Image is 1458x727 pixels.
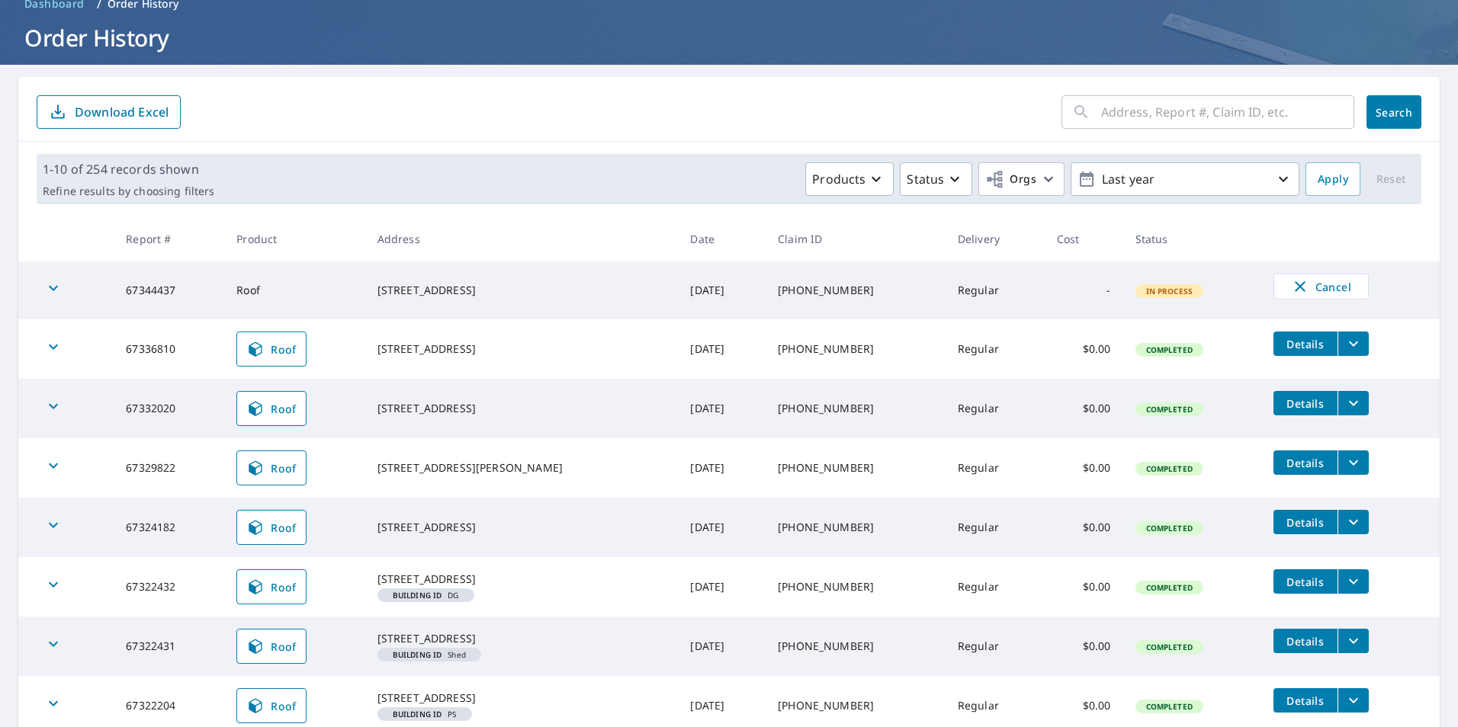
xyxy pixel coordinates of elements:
[246,340,297,358] span: Roof
[907,170,944,188] p: Status
[393,591,442,599] em: Building ID
[1071,162,1299,196] button: Last year
[1101,91,1354,133] input: Address, Report #, Claim ID, etc.
[1305,162,1360,196] button: Apply
[1045,557,1123,617] td: $0.00
[236,391,307,426] a: Roof
[678,261,766,319] td: [DATE]
[985,170,1036,189] span: Orgs
[377,283,666,298] div: [STREET_ADDRESS]
[766,261,946,319] td: [PHONE_NUMBER]
[1283,575,1328,589] span: Details
[1338,331,1369,356] button: filesDropdownBtn-67336810
[384,591,468,599] span: DG
[1045,498,1123,557] td: $0.00
[1283,456,1328,470] span: Details
[678,379,766,438] td: [DATE]
[1273,331,1338,356] button: detailsBtn-67336810
[236,688,307,723] a: Roof
[377,690,666,706] div: [STREET_ADDRESS]
[224,261,364,319] td: Roof
[1366,95,1421,129] button: Search
[1137,582,1202,593] span: Completed
[1273,510,1338,534] button: detailsBtn-67324182
[1137,404,1202,415] span: Completed
[37,95,181,129] button: Download Excel
[246,637,297,655] span: Roof
[766,498,946,557] td: [PHONE_NUMBER]
[1137,523,1202,533] span: Completed
[1283,396,1328,411] span: Details
[946,617,1045,676] td: Regular
[1045,319,1123,379] td: $0.00
[1283,634,1328,649] span: Details
[805,162,894,196] button: Products
[1273,688,1338,713] button: detailsBtn-67322204
[114,379,224,438] td: 67332020
[384,710,466,718] span: PS
[1338,510,1369,534] button: filesDropdownBtn-67324182
[236,510,307,545] a: Roof
[1283,515,1328,530] span: Details
[18,22,1440,53] h1: Order History
[678,438,766,498] td: [DATE]
[377,572,666,587] div: [STREET_ADDRESS]
[393,651,442,658] em: Building ID
[1045,216,1123,261] th: Cost
[246,459,297,477] span: Roof
[1338,391,1369,415] button: filesDropdownBtn-67332020
[1273,450,1338,475] button: detailsBtn-67329822
[978,162,1065,196] button: Orgs
[43,184,214,198] p: Refine results by choosing filters
[1273,391,1338,415] button: detailsBtn-67332020
[236,450,307,485] a: Roof
[678,617,766,676] td: [DATE]
[1045,617,1123,676] td: $0.00
[236,331,307,367] a: Roof
[246,697,297,715] span: Roof
[1096,166,1274,193] p: Last year
[1338,569,1369,594] button: filesDropdownBtn-67322432
[766,438,946,498] td: [PHONE_NUMBER]
[946,379,1045,438] td: Regular
[1137,701,1202,712] span: Completed
[1137,463,1202,474] span: Completed
[766,379,946,438] td: [PHONE_NUMBER]
[246,399,297,418] span: Roof
[946,557,1045,617] td: Regular
[946,498,1045,557] td: Regular
[1137,642,1202,652] span: Completed
[1045,379,1123,438] td: $0.00
[678,319,766,379] td: [DATE]
[114,261,224,319] td: 67344437
[1045,438,1123,498] td: $0.00
[1273,569,1338,594] button: detailsBtn-67322432
[114,216,224,261] th: Report #
[1273,274,1369,299] button: Cancel
[1045,261,1123,319] td: -
[377,631,666,646] div: [STREET_ADDRESS]
[114,438,224,498] td: 67329822
[1338,688,1369,713] button: filesDropdownBtn-67322204
[678,557,766,617] td: [DATE]
[946,319,1045,379] td: Regular
[946,216,1045,261] th: Delivery
[678,216,766,261] th: Date
[1273,629,1338,653] button: detailsBtn-67322431
[114,617,224,676] td: 67322431
[384,651,475,658] span: Shed
[236,569,307,604] a: Roof
[246,578,297,596] span: Roof
[377,341,666,357] div: [STREET_ADDRESS]
[1283,693,1328,708] span: Details
[75,104,169,120] p: Download Excel
[114,498,224,557] td: 67324182
[1338,450,1369,475] button: filesDropdownBtn-67329822
[224,216,364,261] th: Product
[1137,344,1202,355] span: Completed
[766,617,946,676] td: [PHONE_NUMBER]
[900,162,972,196] button: Status
[1338,629,1369,653] button: filesDropdownBtn-67322431
[114,557,224,617] td: 67322432
[678,498,766,557] td: [DATE]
